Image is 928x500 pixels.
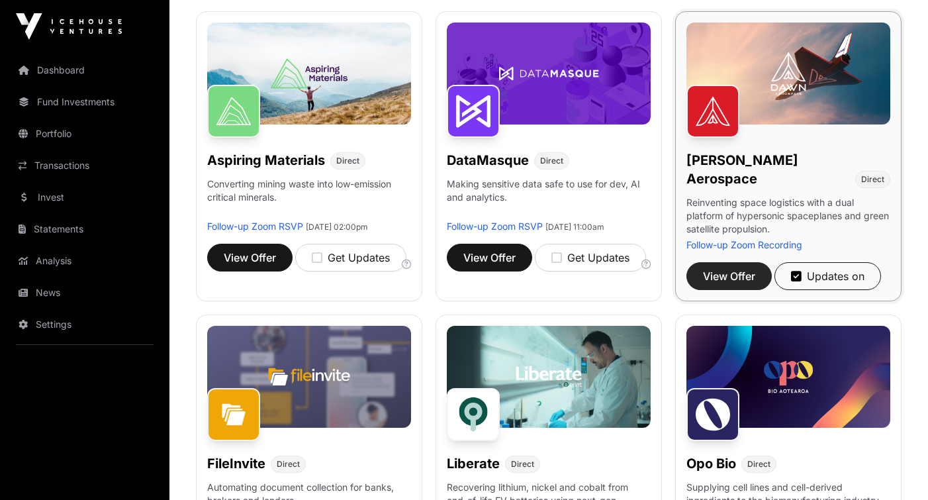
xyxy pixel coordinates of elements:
[791,268,864,284] div: Updates on
[686,326,890,428] img: Opo-Bio-Banner.jpg
[862,436,928,500] iframe: Chat Widget
[207,85,260,138] img: Aspiring Materials
[540,156,563,166] span: Direct
[207,326,411,428] img: File-Invite-Banner.jpg
[447,454,500,473] h1: Liberate
[703,268,755,284] span: View Offer
[545,222,604,232] span: [DATE] 11:00am
[511,459,534,470] span: Direct
[447,85,500,138] img: DataMasque
[447,177,651,220] p: Making sensitive data safe to use for dev, AI and analytics.
[11,310,159,339] a: Settings
[774,262,881,290] button: Updates on
[207,221,303,232] a: Follow-up Zoom RSVP
[447,23,651,125] img: DataMasque-Banner.jpg
[447,388,500,441] img: Liberate
[207,454,265,473] h1: FileInvite
[861,174,884,185] span: Direct
[336,156,359,166] span: Direct
[11,56,159,85] a: Dashboard
[295,244,406,272] button: Get Updates
[312,250,390,266] div: Get Updates
[224,250,276,266] span: View Offer
[686,388,739,441] img: Opo Bio
[447,151,529,170] h1: DataMasque
[551,250,629,266] div: Get Updates
[11,119,159,148] a: Portfolio
[686,196,890,238] p: Reinventing space logistics with a dual platform of hypersonic spaceplanes and green satellite pr...
[686,454,736,473] h1: Opo Bio
[277,459,300,470] span: Direct
[306,222,368,232] span: [DATE] 02:00pm
[447,221,543,232] a: Follow-up Zoom RSVP
[686,239,802,250] a: Follow-up Zoom Recording
[207,151,325,170] h1: Aspiring Materials
[207,177,411,220] p: Converting mining waste into low-emission critical minerals.
[11,151,159,180] a: Transactions
[747,459,770,470] span: Direct
[686,151,850,188] h1: [PERSON_NAME] Aerospace
[207,388,260,441] img: FileInvite
[11,246,159,275] a: Analysis
[207,244,293,272] button: View Offer
[16,13,122,40] img: Icehouse Ventures Logo
[207,23,411,125] img: Aspiring-Banner.jpg
[11,87,159,117] a: Fund Investments
[11,215,159,244] a: Statements
[686,85,739,138] img: Dawn Aerospace
[463,250,516,266] span: View Offer
[11,183,159,212] a: Invest
[447,244,532,272] button: View Offer
[11,278,159,307] a: News
[535,244,646,272] button: Get Updates
[447,326,651,428] img: Liberate-Banner.jpg
[686,262,772,290] button: View Offer
[686,23,890,125] img: Dawn-Banner.jpg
